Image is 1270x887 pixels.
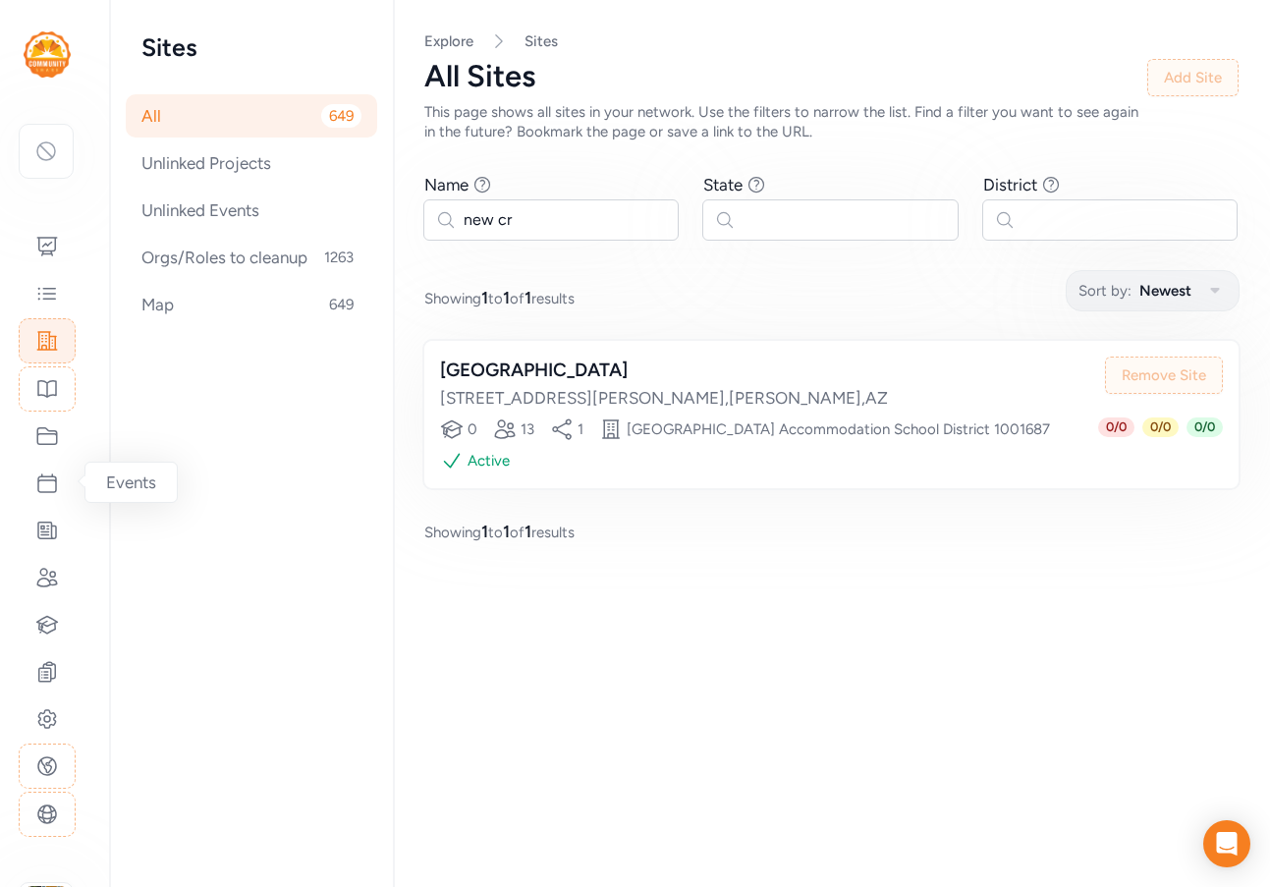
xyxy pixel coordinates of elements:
[424,32,473,50] a: Explore
[321,104,361,128] span: 649
[1078,279,1132,303] span: Sort by:
[481,288,488,307] span: 1
[126,141,377,185] div: Unlinked Projects
[627,419,1050,439] div: [GEOGRAPHIC_DATA] Accommodation School District 1001687
[503,522,510,541] span: 1
[525,522,531,541] span: 1
[1147,59,1239,96] button: Add Site
[321,293,361,316] span: 649
[983,173,1037,196] div: District
[1187,417,1223,437] span: 0 / 0
[126,94,377,138] div: All
[521,419,534,439] div: 13
[525,288,531,307] span: 1
[503,288,510,307] span: 1
[440,357,888,384] div: [GEOGRAPHIC_DATA]
[424,31,1239,51] nav: Breadcrumb
[1139,279,1191,303] span: Newest
[424,520,575,543] span: Showing to of results
[440,386,888,410] div: [STREET_ADDRESS][PERSON_NAME] , [PERSON_NAME] , AZ
[578,419,583,439] div: 1
[1098,417,1134,437] span: 0 / 0
[424,102,1147,141] div: This page shows all sites in your network. Use the filters to narrow the list. Find a filter you ...
[1066,270,1240,311] button: Sort by:Newest
[141,31,361,63] h2: Sites
[481,522,488,541] span: 1
[24,31,71,78] img: logo
[1142,417,1179,437] span: 0 / 0
[424,286,575,309] span: Showing to of results
[126,189,377,232] div: Unlinked Events
[424,173,469,196] div: Name
[468,451,510,471] div: Active
[126,236,377,279] div: Orgs/Roles to cleanup
[1105,357,1223,394] button: Remove Site
[468,419,477,439] div: 0
[424,59,1147,94] div: All Sites
[126,283,377,326] div: Map
[1203,820,1250,867] div: Open Intercom Messenger
[316,246,361,269] span: 1263
[525,31,558,51] a: Sites
[703,173,743,196] div: State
